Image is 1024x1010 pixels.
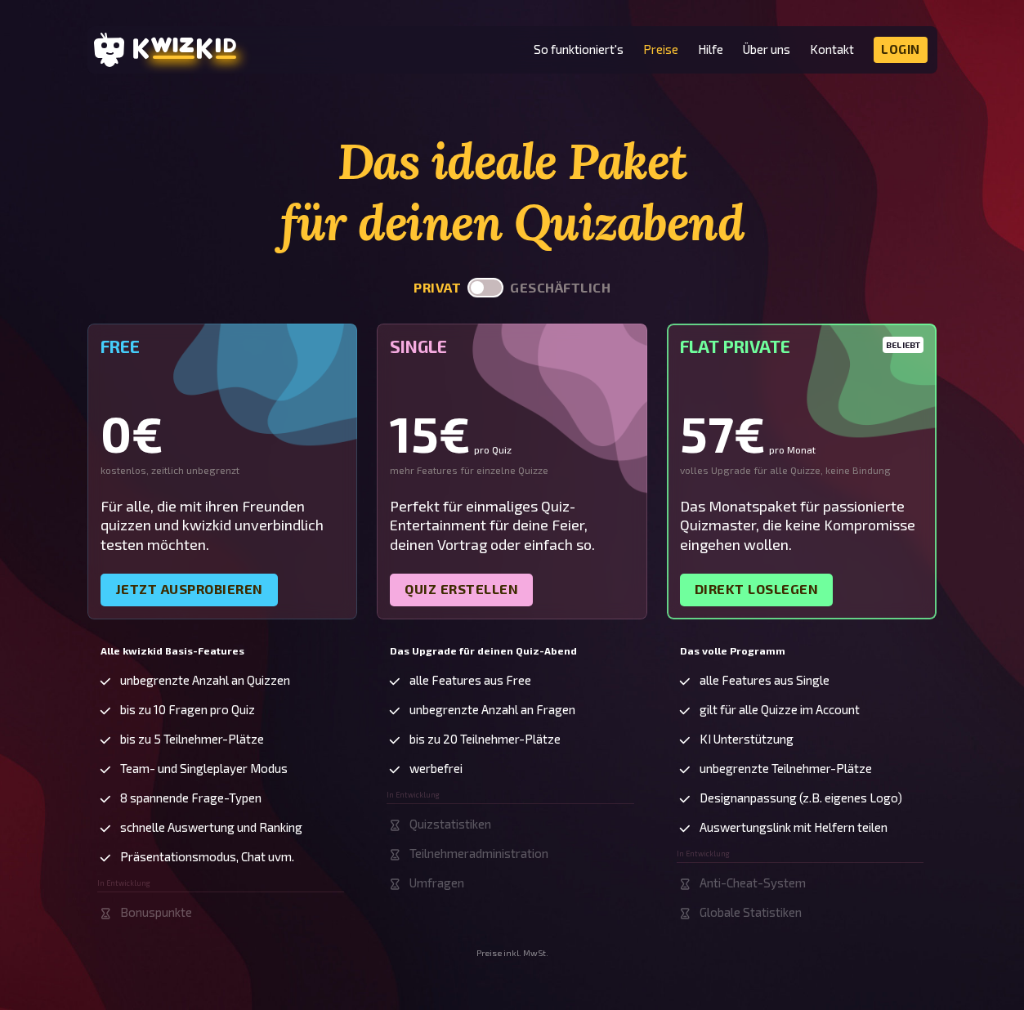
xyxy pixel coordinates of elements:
span: Quizstatistiken [409,817,491,831]
span: Anti-Cheat-System [700,876,806,890]
span: Teilnehmeradministration [409,847,548,860]
span: bis zu 10 Fragen pro Quiz [120,703,255,717]
h5: Alle kwizkid Basis-Features [101,646,345,657]
button: geschäftlich [510,280,610,296]
span: In Entwicklung [97,879,150,887]
span: unbegrenzte Anzahl an Fragen [409,703,575,717]
span: werbefrei [409,762,463,775]
div: kostenlos, zeitlich unbegrenzt [101,464,345,477]
div: Perfekt für einmaliges Quiz-Entertainment für deine Feier, deinen Vortrag oder einfach so. [390,497,634,554]
div: 15€ [390,409,634,458]
span: alle Features aus Single [700,673,829,687]
div: Das Monatspaket für passionierte Quizmaster, die keine Kompromisse eingehen wollen. [680,497,924,554]
span: Umfragen [409,876,464,890]
span: bis zu 5 Teilnehmer-Plätze [120,732,264,746]
span: Präsentationsmodus, Chat uvm. [120,850,294,864]
span: alle Features aus Free [409,673,531,687]
div: mehr Features für einzelne Quizze [390,464,634,477]
div: Für alle, die mit ihren Freunden quizzen und kwizkid unverbindlich testen möchten. [101,497,345,554]
span: Globale Statistiken [700,905,802,919]
span: Bonuspunkte [120,905,192,919]
span: gilt für alle Quizze im Account [700,703,860,717]
a: Direkt loslegen [680,574,834,606]
small: Preise inkl. MwSt. [476,948,548,959]
h5: Free [101,337,345,356]
h5: Das Upgrade für deinen Quiz-Abend [390,646,634,657]
span: KI Unterstützung [700,732,794,746]
span: bis zu 20 Teilnehmer-Plätze [409,732,561,746]
a: Über uns [743,42,790,56]
h1: Das ideale Paket für deinen Quizabend [87,131,937,253]
a: Preise [643,42,678,56]
a: Kontakt [810,42,854,56]
span: Designanpassung (z.B. eigenes Logo) [700,791,902,805]
a: Login [874,37,928,63]
small: pro Monat [769,445,816,454]
h5: Single [390,337,634,356]
div: 0€ [101,409,345,458]
span: unbegrenzte Anzahl an Quizzen [120,673,290,687]
span: In Entwicklung [387,791,440,799]
a: Quiz erstellen [390,574,533,606]
span: 8 spannende Frage-Typen [120,791,262,805]
span: schnelle Auswertung und Ranking [120,820,302,834]
a: Hilfe [698,42,723,56]
a: Jetzt ausprobieren [101,574,278,606]
span: In Entwicklung [677,850,730,858]
div: volles Upgrade für alle Quizze, keine Bindung [680,464,924,477]
div: 57€ [680,409,924,458]
span: Team- und Singleplayer Modus [120,762,288,775]
h5: Das volle Programm [680,646,924,657]
h5: Flat Private [680,337,924,356]
button: privat [414,280,461,296]
span: unbegrenzte Teilnehmer-Plätze [700,762,872,775]
small: pro Quiz [474,445,512,454]
span: Auswertungslink mit Helfern teilen [700,820,888,834]
a: So funktioniert's [534,42,624,56]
